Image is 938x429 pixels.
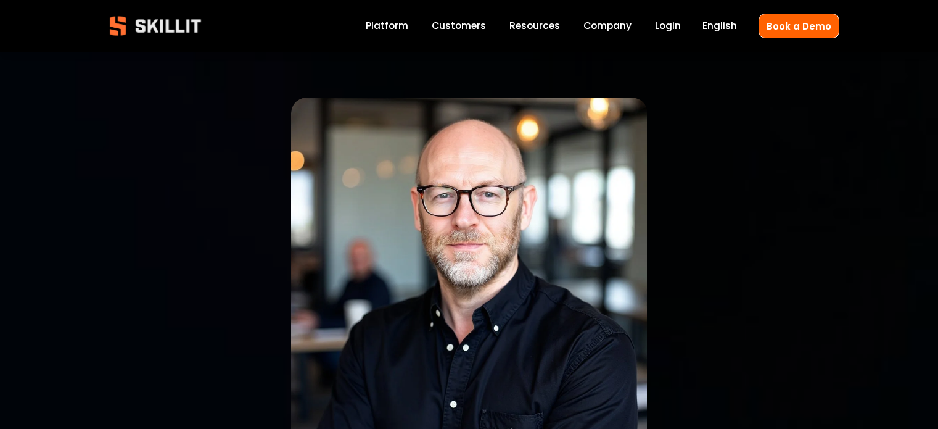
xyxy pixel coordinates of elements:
[655,18,681,35] a: Login
[702,18,737,35] div: language picker
[366,18,408,35] a: Platform
[509,18,560,35] a: folder dropdown
[432,18,486,35] a: Customers
[509,19,560,33] span: Resources
[583,18,632,35] a: Company
[702,19,737,33] span: English
[759,14,839,38] a: Book a Demo
[99,7,212,44] img: Skillit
